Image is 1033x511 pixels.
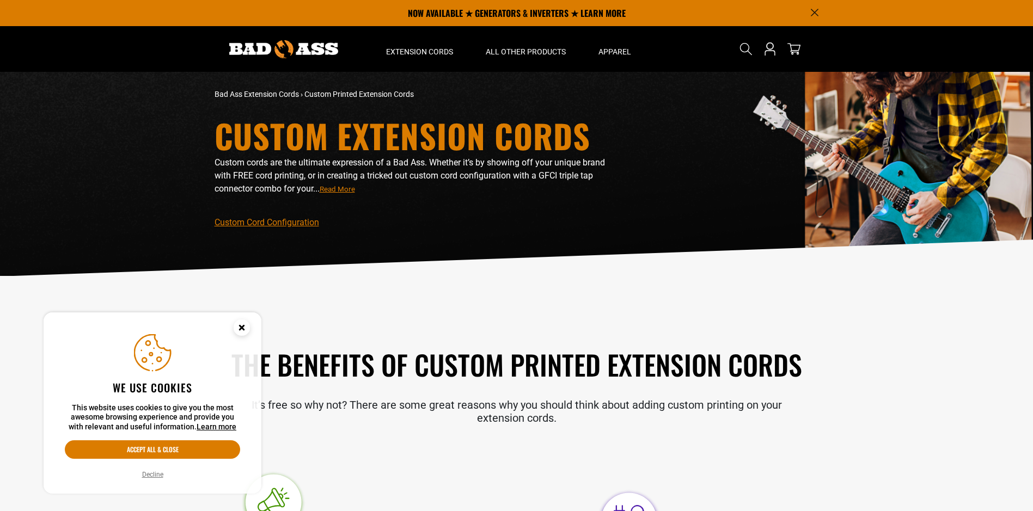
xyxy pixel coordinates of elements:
span: Read More [320,185,355,193]
span: All Other Products [486,47,566,57]
summary: Extension Cords [370,26,469,72]
span: Apparel [598,47,631,57]
span: Custom Printed Extension Cords [304,90,414,98]
h2: The Benefits of Custom Printed Extension Cords [215,347,819,382]
summary: All Other Products [469,26,582,72]
span: Extension Cords [386,47,453,57]
aside: Cookie Consent [44,312,261,494]
summary: Search [737,40,755,58]
h1: Custom Extension Cords [215,119,612,152]
summary: Apparel [582,26,647,72]
a: Custom Cord Configuration [215,217,319,227]
button: Accept all & close [65,440,240,459]
p: Custom cords are the ultimate expression of a Bad Ass. Whether it’s by showing off your unique br... [215,156,612,195]
nav: breadcrumbs [215,89,612,100]
a: Bad Ass Extension Cords [215,90,299,98]
p: It’s free so why not? There are some great reasons why you should think about adding custom print... [215,398,819,424]
button: Decline [139,469,167,480]
h2: We use cookies [65,380,240,395]
img: Bad Ass Extension Cords [229,40,338,58]
p: This website uses cookies to give you the most awesome browsing experience and provide you with r... [65,403,240,432]
a: Learn more [197,422,236,431]
span: › [301,90,303,98]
